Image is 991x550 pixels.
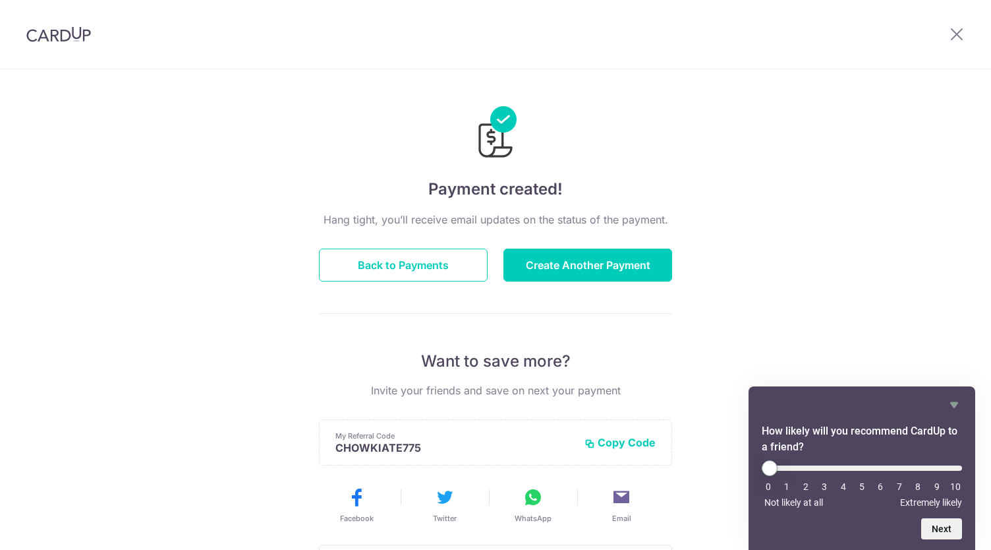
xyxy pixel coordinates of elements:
[335,441,574,454] p: CHOWKIATE775
[949,481,962,492] li: 10
[319,177,672,201] h4: Payment created!
[893,481,906,492] li: 7
[319,249,488,282] button: Back to Payments
[818,481,831,492] li: 3
[319,351,672,372] p: Want to save more?
[584,436,656,449] button: Copy Code
[433,513,457,524] span: Twitter
[494,487,572,524] button: WhatsApp
[874,481,887,492] li: 6
[780,481,793,492] li: 1
[582,487,660,524] button: Email
[335,431,574,441] p: My Referral Code
[319,382,672,398] p: Invite your friends and save on next your payment
[900,497,962,508] span: Extremely likely
[855,481,868,492] li: 5
[764,497,823,508] span: Not likely at all
[762,397,962,539] div: How likely will you recommend CardUp to a friend? Select an option from 0 to 10, with 0 being Not...
[515,513,552,524] span: WhatsApp
[474,106,517,162] img: Payments
[837,481,850,492] li: 4
[406,487,484,524] button: Twitter
[921,518,962,539] button: Next question
[762,460,962,508] div: How likely will you recommend CardUp to a friend? Select an option from 0 to 10, with 0 being Not...
[340,513,374,524] span: Facebook
[612,513,631,524] span: Email
[799,481,812,492] li: 2
[911,481,924,492] li: 8
[762,423,962,455] h2: How likely will you recommend CardUp to a friend? Select an option from 0 to 10, with 0 being Not...
[318,487,395,524] button: Facebook
[930,481,944,492] li: 9
[762,481,775,492] li: 0
[503,249,672,282] button: Create Another Payment
[26,26,91,42] img: CardUp
[319,212,672,228] p: Hang tight, you’ll receive email updates on the status of the payment.
[946,397,962,413] button: Hide survey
